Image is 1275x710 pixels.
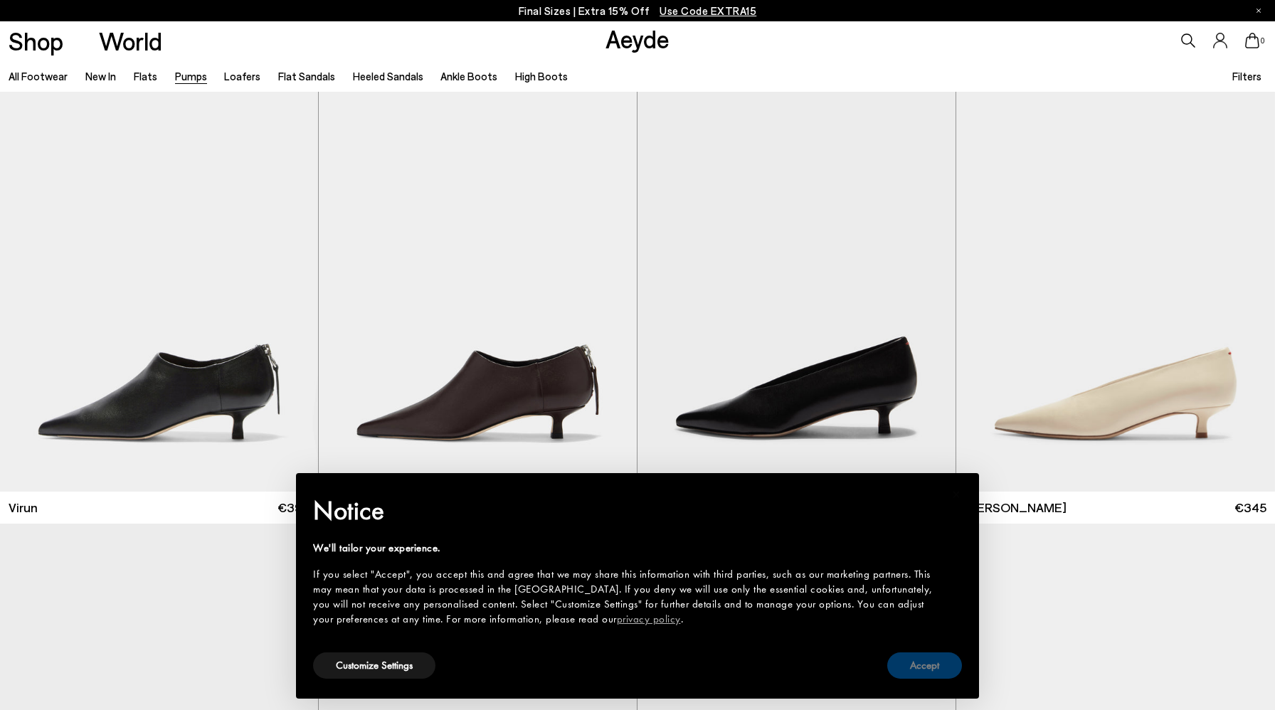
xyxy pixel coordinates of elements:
[9,70,68,83] a: All Footwear
[887,652,962,679] button: Accept
[9,499,38,516] span: Virun
[313,652,435,679] button: Customize Settings
[278,70,335,83] a: Flat Sandals
[277,499,310,516] span: €395
[99,28,162,53] a: World
[660,4,756,17] span: Navigate to /collections/ss25-final-sizes
[319,92,637,492] img: Virun Pointed Sock Boots
[637,92,956,492] a: Next slide Previous slide
[353,70,423,83] a: Heeled Sandals
[939,477,973,512] button: Close this notice
[956,92,1275,492] img: Clara Pointed-Toe Pumps
[1234,499,1266,516] span: €345
[313,492,939,529] h2: Notice
[1245,33,1259,48] a: 0
[134,70,157,83] a: Flats
[637,92,956,492] div: 1 / 6
[956,92,1275,492] a: Next slide Previous slide
[952,483,961,505] span: ×
[1259,37,1266,45] span: 0
[440,70,497,83] a: Ankle Boots
[956,492,1275,524] a: [PERSON_NAME] €345
[519,2,757,20] p: Final Sizes | Extra 15% Off
[617,612,681,626] a: privacy policy
[515,70,568,83] a: High Boots
[956,92,1275,492] div: 1 / 6
[965,499,1067,516] span: [PERSON_NAME]
[637,92,956,492] img: Clara Pointed-Toe Pumps
[9,28,63,53] a: Shop
[605,23,670,53] a: Aeyde
[175,70,207,83] a: Pumps
[224,70,260,83] a: Loafers
[85,70,116,83] a: New In
[1232,70,1261,83] span: Filters
[313,541,939,556] div: We'll tailor your experience.
[313,567,939,627] div: If you select "Accept", you accept this and agree that we may share this information with third p...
